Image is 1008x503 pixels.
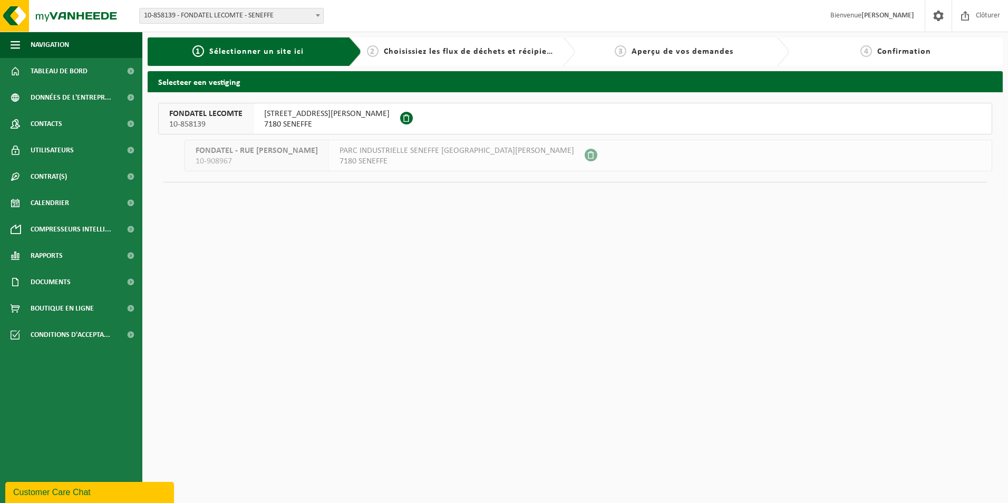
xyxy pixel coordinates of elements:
span: 10-858139 - FONDATEL LECOMTE - SENEFFE [139,8,324,24]
span: Confirmation [877,47,931,56]
span: Contacts [31,111,62,137]
iframe: chat widget [5,480,176,503]
strong: [PERSON_NAME] [861,12,914,20]
span: Contrat(s) [31,163,67,190]
span: PARC INDUSTRIELLE SENEFFE [GEOGRAPHIC_DATA][PERSON_NAME] [340,146,574,156]
span: 4 [860,45,872,57]
span: Données de l'entrepr... [31,84,111,111]
span: 7180 SENEFFE [340,156,574,167]
span: 1 [192,45,204,57]
span: Navigation [31,32,69,58]
span: 2 [367,45,379,57]
span: FONDATEL - RUE [PERSON_NAME] [196,146,318,156]
span: Utilisateurs [31,137,74,163]
span: Documents [31,269,71,295]
h2: Selecteer een vestiging [148,71,1003,92]
span: Aperçu de vos demandes [632,47,733,56]
span: FONDATEL LECOMTE [169,109,243,119]
span: Sélectionner un site ici [209,47,304,56]
span: Rapports [31,243,63,269]
span: 10-908967 [196,156,318,167]
span: Calendrier [31,190,69,216]
span: 3 [615,45,626,57]
button: FONDATEL LECOMTE 10-858139 [STREET_ADDRESS][PERSON_NAME]7180 SENEFFE [158,103,992,134]
span: Compresseurs intelli... [31,216,111,243]
span: 7180 SENEFFE [264,119,390,130]
span: Tableau de bord [31,58,88,84]
span: 10-858139 [169,119,243,130]
span: Choisissiez les flux de déchets et récipients [384,47,559,56]
span: [STREET_ADDRESS][PERSON_NAME] [264,109,390,119]
span: 10-858139 - FONDATEL LECOMTE - SENEFFE [140,8,323,23]
span: Conditions d'accepta... [31,322,110,348]
span: Boutique en ligne [31,295,94,322]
